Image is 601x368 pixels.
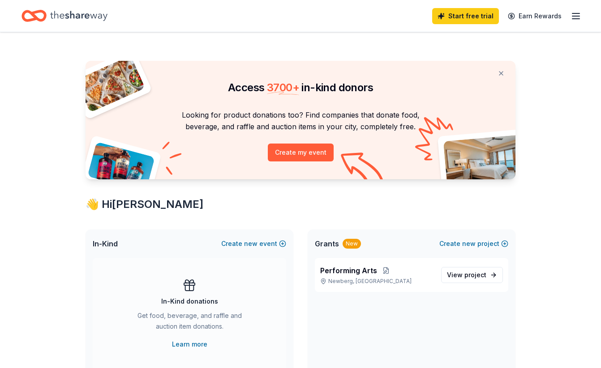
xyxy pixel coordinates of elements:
[432,8,499,24] a: Start free trial
[172,339,207,350] a: Learn more
[268,144,334,161] button: Create my event
[267,81,299,94] span: 3700 +
[447,270,486,280] span: View
[96,109,505,133] p: Looking for product donations too? Find companies that donate food, beverage, and raffle and auct...
[21,5,107,26] a: Home
[441,267,503,283] a: View project
[320,278,434,285] p: Newberg, [GEOGRAPHIC_DATA]
[502,8,567,24] a: Earn Rewards
[315,238,339,249] span: Grants
[93,238,118,249] span: In-Kind
[464,271,486,279] span: project
[462,238,476,249] span: new
[161,296,218,307] div: In-Kind donations
[343,239,361,249] div: New
[439,238,508,249] button: Createnewproject
[228,81,373,94] span: Access in-kind donors
[86,197,515,211] div: 👋 Hi [PERSON_NAME]
[76,55,146,113] img: Pizza
[320,265,377,276] span: Performing Arts
[221,238,286,249] button: Createnewevent
[129,310,250,335] div: Get food, beverage, and raffle and auction item donations.
[341,152,386,186] img: Curvy arrow
[244,238,258,249] span: new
